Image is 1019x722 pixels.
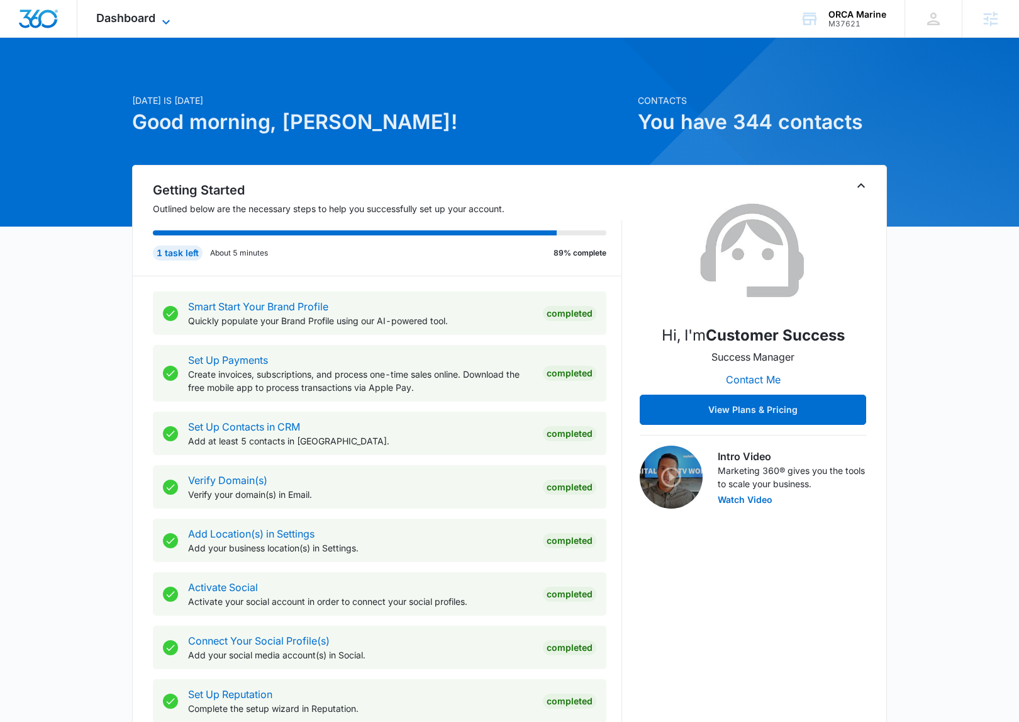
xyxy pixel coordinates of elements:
p: Add your social media account(s) in Social. [188,648,533,662]
a: Add Location(s) in Settings [188,527,315,540]
span: Dashboard [96,11,155,25]
img: tab_domain_overview_orange.svg [34,73,44,83]
button: Contact Me [713,364,793,395]
a: Verify Domain(s) [188,474,267,487]
h3: Intro Video [718,449,866,464]
p: Create invoices, subscriptions, and process one-time sales online. Download the free mobile app t... [188,368,533,394]
p: Activate your social account in order to connect your social profiles. [188,595,533,608]
p: Quickly populate your Brand Profile using our AI-powered tool. [188,314,533,327]
div: Completed [543,426,596,441]
div: Completed [543,694,596,709]
h2: Getting Started [153,181,622,200]
img: Customer Success [690,188,816,314]
p: 89% complete [554,247,606,259]
p: Add at least 5 contacts in [GEOGRAPHIC_DATA]. [188,434,533,448]
p: Marketing 360® gives you the tools to scale your business. [718,464,866,490]
a: Connect Your Social Profile(s) [188,635,330,647]
h1: You have 344 contacts [638,107,887,137]
p: [DATE] is [DATE] [132,94,630,107]
div: v 4.0.25 [35,20,62,30]
div: account id [828,20,886,28]
a: Set Up Payments [188,354,268,366]
a: Set Up Reputation [188,688,272,701]
div: Completed [543,533,596,548]
div: 1 task left [153,245,203,261]
div: Completed [543,480,596,495]
div: account name [828,9,886,20]
div: Completed [543,306,596,321]
p: Hi, I'm [662,324,845,347]
p: Contacts [638,94,887,107]
img: logo_orange.svg [20,20,30,30]
p: Add your business location(s) in Settings. [188,541,533,555]
div: Completed [543,587,596,602]
div: Completed [543,640,596,655]
h1: Good morning, [PERSON_NAME]! [132,107,630,137]
img: Intro Video [640,446,703,509]
a: Activate Social [188,581,258,594]
div: Completed [543,366,596,381]
div: Domain Overview [48,74,113,82]
button: View Plans & Pricing [640,395,866,425]
div: Domain: [DOMAIN_NAME] [33,33,138,43]
p: Outlined below are the necessary steps to help you successfully set up your account. [153,202,622,215]
strong: Customer Success [706,326,845,344]
p: About 5 minutes [210,247,268,259]
img: tab_keywords_by_traffic_grey.svg [125,73,135,83]
a: Smart Start Your Brand Profile [188,300,328,313]
div: Keywords by Traffic [139,74,212,82]
a: Set Up Contacts in CRM [188,420,300,433]
p: Complete the setup wizard in Reputation. [188,702,533,715]
button: Toggle Collapse [854,178,869,193]
img: website_grey.svg [20,33,30,43]
button: Watch Video [718,495,772,504]
p: Success Manager [711,349,794,364]
p: Verify your domain(s) in Email. [188,488,533,501]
